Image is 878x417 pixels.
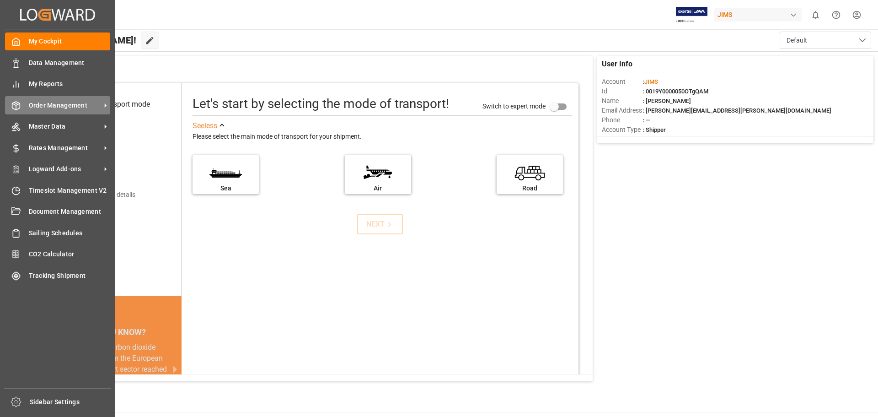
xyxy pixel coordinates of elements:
[602,77,643,87] span: Account
[643,78,658,85] span: :
[29,122,101,131] span: Master Data
[644,78,658,85] span: JIMS
[643,117,650,124] span: : —
[602,87,643,96] span: Id
[602,59,632,70] span: User Info
[482,102,546,109] span: Switch to expert mode
[29,228,111,238] span: Sailing Schedules
[5,203,110,221] a: Document Management
[38,32,136,49] span: Hello [PERSON_NAME]!
[5,181,110,199] a: Timeslot Management V2
[29,79,111,89] span: My Reports
[197,184,254,193] div: Sea
[501,184,558,193] div: Road
[357,214,403,234] button: NEXT
[5,54,110,71] a: Data Management
[29,143,101,153] span: Rates Management
[805,5,826,25] button: show 0 new notifications
[5,32,110,50] a: My Cockpit
[366,219,394,230] div: NEXT
[780,32,871,49] button: open menu
[29,37,111,46] span: My Cockpit
[602,96,643,106] span: Name
[29,271,111,281] span: Tracking Shipment
[643,107,831,114] span: : [PERSON_NAME][EMAIL_ADDRESS][PERSON_NAME][DOMAIN_NAME]
[169,342,182,397] button: next slide / item
[193,94,449,114] div: Let's start by selecting the mode of transport!
[643,88,708,95] span: : 0019Y0000050OTgQAM
[602,115,643,125] span: Phone
[602,106,643,115] span: Email Address
[29,207,111,217] span: Document Management
[5,245,110,263] a: CO2 Calculator
[29,58,111,68] span: Data Management
[676,7,707,23] img: Exertis%20JAM%20-%20Email%20Logo.jpg_1722504956.jpg
[714,8,802,22] div: JIMS
[714,6,805,23] button: JIMS
[29,101,101,110] span: Order Management
[5,224,110,242] a: Sailing Schedules
[60,342,171,386] div: In [DATE], carbon dioxide emissions from the European Union's transport sector reached 982 millio...
[787,36,807,45] span: Default
[643,97,691,104] span: : [PERSON_NAME]
[49,323,182,342] div: DID YOU KNOW?
[29,249,111,259] span: CO2 Calculator
[349,184,407,193] div: Air
[193,131,572,142] div: Please select the main mode of transport for your shipment.
[5,75,110,93] a: My Reports
[643,126,666,133] span: : Shipper
[826,5,846,25] button: Help Center
[29,186,111,195] span: Timeslot Management V2
[29,164,101,174] span: Logward Add-ons
[5,266,110,284] a: Tracking Shipment
[30,397,112,407] span: Sidebar Settings
[193,120,217,131] div: See less
[602,125,643,135] span: Account Type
